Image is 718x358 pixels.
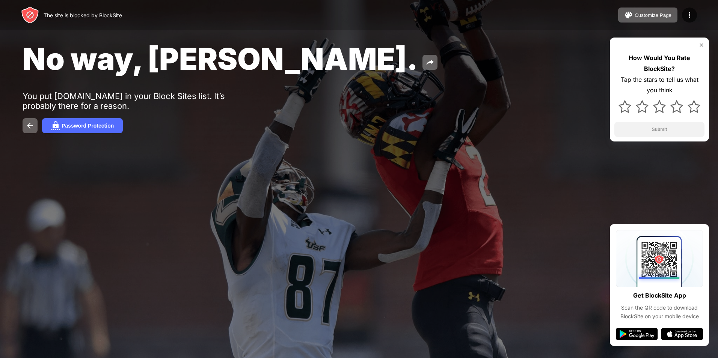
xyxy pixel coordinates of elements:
[633,290,686,301] div: Get BlockSite App
[670,100,683,113] img: star.svg
[636,100,649,113] img: star.svg
[51,121,60,130] img: password.svg
[425,58,434,67] img: share.svg
[616,230,703,287] img: qrcode.svg
[618,100,631,113] img: star.svg
[62,123,114,129] div: Password Protection
[618,8,677,23] button: Customize Page
[698,42,704,48] img: rate-us-close.svg
[685,11,694,20] img: menu-icon.svg
[23,41,418,77] span: No way, [PERSON_NAME].
[616,304,703,320] div: Scan the QR code to download BlockSite on your mobile device
[661,328,703,340] img: app-store.svg
[21,6,39,24] img: header-logo.svg
[44,12,122,18] div: The site is blocked by BlockSite
[624,11,633,20] img: pallet.svg
[635,12,671,18] div: Customize Page
[614,74,704,96] div: Tap the stars to tell us what you think
[26,121,35,130] img: back.svg
[614,122,704,137] button: Submit
[688,100,700,113] img: star.svg
[23,91,255,111] div: You put [DOMAIN_NAME] in your Block Sites list. It’s probably there for a reason.
[42,118,123,133] button: Password Protection
[616,328,658,340] img: google-play.svg
[653,100,666,113] img: star.svg
[614,53,704,74] div: How Would You Rate BlockSite?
